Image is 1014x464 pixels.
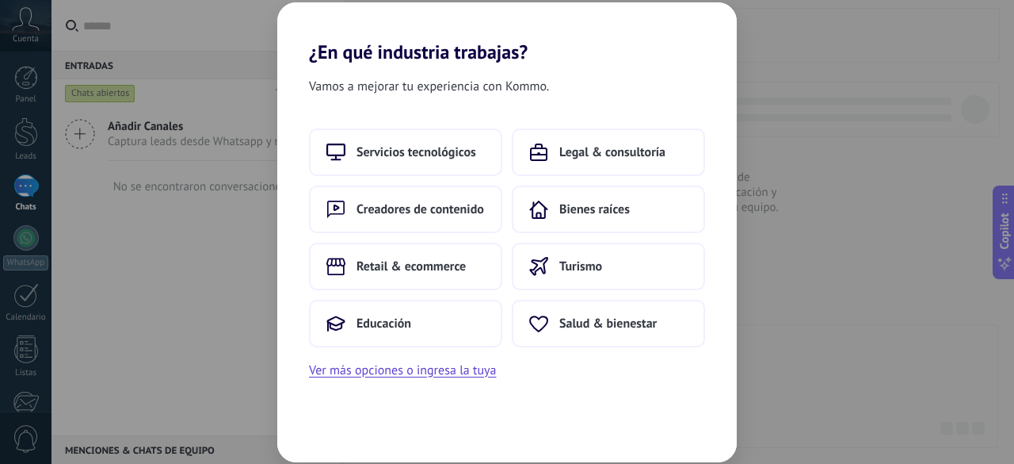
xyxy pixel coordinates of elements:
[512,128,705,176] button: Legal & consultoría
[356,201,484,217] span: Creadores de contenido
[309,76,549,97] span: Vamos a mejorar tu experiencia con Kommo.
[309,186,502,233] button: Creadores de contenido
[559,201,630,217] span: Bienes raíces
[356,316,411,332] span: Educación
[512,186,705,233] button: Bienes raíces
[559,144,665,160] span: Legal & consultoría
[559,316,657,332] span: Salud & bienestar
[559,259,602,274] span: Turismo
[512,300,705,347] button: Salud & bienestar
[309,300,502,347] button: Educación
[309,360,496,381] button: Ver más opciones o ingresa la tuya
[512,243,705,290] button: Turismo
[277,2,737,63] h2: ¿En qué industria trabajas?
[309,128,502,176] button: Servicios tecnológicos
[356,259,466,274] span: Retail & ecommerce
[356,144,476,160] span: Servicios tecnológicos
[309,243,502,290] button: Retail & ecommerce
